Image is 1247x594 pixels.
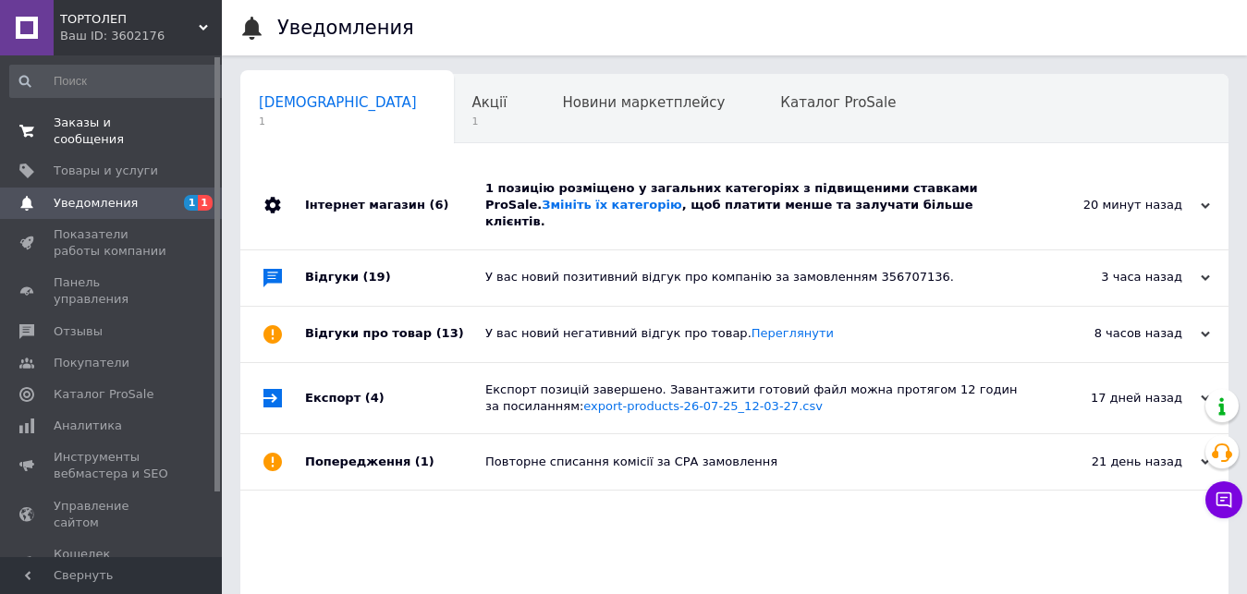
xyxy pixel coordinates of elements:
span: (1) [415,455,434,468]
div: Відгуки про товар [305,307,485,362]
div: Інтернет магазин [305,162,485,249]
div: 21 день назад [1025,454,1210,470]
div: 1 позицію розміщено у загальних категоріях з підвищеними ставками ProSale. , щоб платити менше та... [485,180,1025,231]
span: Товары и услуги [54,163,158,179]
span: Каталог ProSale [780,94,896,111]
a: export-products-26-07-25_12-03-27.csv [583,399,823,413]
span: ТОРТОЛЕП [60,11,199,28]
div: Відгуки [305,250,485,306]
span: Уведомления [54,195,138,212]
div: Попередження [305,434,485,490]
span: Панель управления [54,274,171,308]
span: Кошелек компании [54,546,171,579]
div: Експорт [305,363,485,433]
span: [DEMOGRAPHIC_DATA] [259,94,417,111]
a: Переглянути [752,326,834,340]
span: 1 [198,195,213,211]
div: У вас новий негативний відгук про товар. [485,325,1025,342]
span: Покупатели [54,355,129,371]
div: 20 минут назад [1025,197,1210,213]
span: Показатели работы компании [54,226,171,260]
h1: Уведомления [277,17,414,39]
input: Поиск [9,65,228,98]
div: Повторне списання комісії за СРА замовлення [485,454,1025,470]
span: (4) [365,391,385,405]
div: Ваш ID: 3602176 [60,28,222,44]
div: 3 часа назад [1025,269,1210,285]
span: (19) [363,270,391,284]
span: Отзывы [54,323,103,340]
span: Аналитика [54,418,122,434]
div: Експорт позицій завершено. Завантажити готовий файл можна протягом 12 годин за посиланням: [485,382,1025,415]
span: (13) [436,326,464,340]
span: Инструменты вебмастера и SEO [54,449,171,482]
span: Управление сайтом [54,498,171,531]
button: Чат с покупателем [1205,481,1242,518]
span: 1 [184,195,199,211]
div: 8 часов назад [1025,325,1210,342]
span: Каталог ProSale [54,386,153,403]
div: 17 дней назад [1025,390,1210,406]
a: Змініть їх категорію [542,198,681,212]
span: 1 [259,115,417,128]
span: 1 [472,115,507,128]
div: У вас новий позитивний відгук про компанію за замовленням 356707136. [485,269,1025,285]
span: Новини маркетплейсу [562,94,725,111]
span: Акції [472,94,507,111]
span: Заказы и сообщения [54,115,171,148]
span: (6) [429,198,448,212]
